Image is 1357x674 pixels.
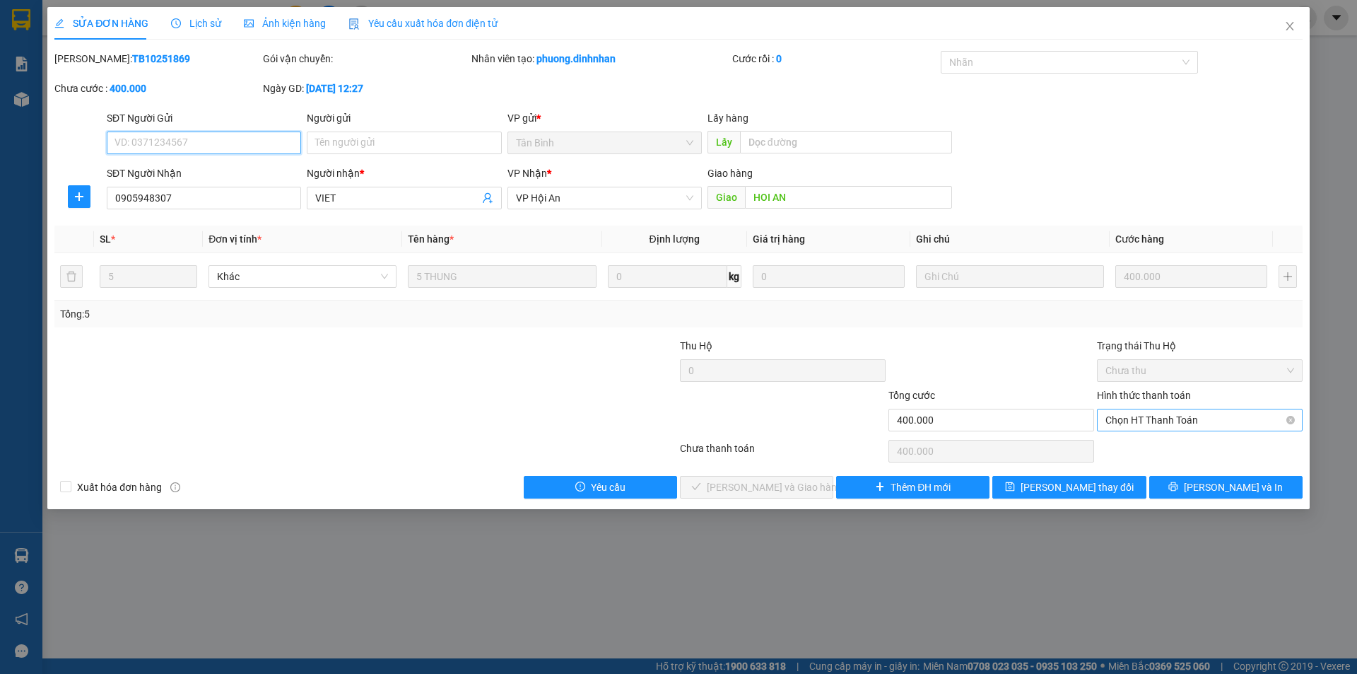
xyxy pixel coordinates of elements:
div: Gói vận chuyển: [263,51,469,66]
b: TB10251869 [132,53,190,64]
span: Giao hàng [707,168,753,179]
span: plus [69,191,90,202]
span: Giá trị hàng [753,233,805,245]
span: user-add [482,192,493,204]
span: Chọn HT Thanh Toán [1105,409,1294,431]
button: printer[PERSON_NAME] và In [1149,476,1303,499]
span: Lấy hàng [707,112,748,124]
span: Yêu cầu xuất hóa đơn điện tử [348,18,498,29]
span: Xuất hóa đơn hàng [71,480,168,495]
span: Lịch sử [171,18,221,29]
span: Lấy [707,131,740,153]
span: [PERSON_NAME] và In [1184,480,1283,495]
img: icon [348,18,360,30]
input: VD: Bàn, Ghế [408,265,596,288]
input: Dọc đường [745,186,952,209]
div: SĐT Người Nhận [107,165,301,181]
li: VP [GEOGRAPHIC_DATA] [98,60,188,107]
span: Tên hàng [408,233,454,245]
span: Thu Hộ [680,340,712,351]
div: Nhân viên tạo: [471,51,729,66]
th: Ghi chú [910,226,1110,253]
span: picture [244,18,254,28]
button: plusThêm ĐH mới [836,476,989,499]
div: Người gửi [307,110,501,126]
span: Cước hàng [1115,233,1164,245]
span: Thêm ĐH mới [891,480,951,495]
button: check[PERSON_NAME] và Giao hàng [680,476,833,499]
span: clock-circle [171,18,181,28]
span: save [1005,482,1015,493]
span: close-circle [1286,416,1295,424]
b: phuong.dinhnhan [536,53,616,64]
button: delete [60,265,83,288]
button: plus [68,185,90,208]
span: environment [7,79,17,88]
span: Đơn vị tính [208,233,262,245]
li: [PERSON_NAME] [7,7,205,34]
button: plus [1279,265,1297,288]
span: printer [1168,482,1178,493]
b: [DATE] 12:27 [306,83,363,94]
div: Ngày GD: [263,81,469,96]
input: Dọc đường [740,131,952,153]
span: Chưa thu [1105,360,1294,381]
div: Tổng: 5 [60,306,524,322]
div: VP gửi [507,110,702,126]
span: Khác [217,266,388,287]
input: Ghi Chú [916,265,1104,288]
span: SL [100,233,111,245]
span: info-circle [170,482,180,492]
div: Chưa cước : [54,81,260,96]
span: Yêu cầu [591,480,625,495]
b: 0 [776,53,782,64]
span: [PERSON_NAME] thay đổi [1021,480,1134,495]
div: Trạng thái Thu Hộ [1097,338,1303,354]
span: Ảnh kiện hàng [244,18,326,29]
div: [PERSON_NAME]: [54,51,260,66]
li: VP VP Hội An [7,60,98,76]
input: 0 [753,265,905,288]
div: Chưa thanh toán [678,441,887,465]
button: save[PERSON_NAME] thay đổi [992,476,1146,499]
b: 400.000 [110,83,146,94]
span: Định lượng [650,233,700,245]
button: Close [1270,7,1310,47]
span: Tân Bình [516,132,693,153]
label: Hình thức thanh toán [1097,390,1191,401]
span: plus [875,482,885,493]
span: kg [727,265,741,288]
span: VP Nhận [507,168,547,179]
span: VP Hội An [516,187,693,209]
div: SĐT Người Gửi [107,110,301,126]
button: exclamation-circleYêu cầu [524,476,677,499]
span: close [1284,21,1296,32]
span: Giao [707,186,745,209]
span: edit [54,18,64,28]
span: SỬA ĐƠN HÀNG [54,18,148,29]
span: exclamation-circle [575,482,585,493]
div: Cước rồi : [732,51,938,66]
input: 0 [1115,265,1267,288]
span: Tổng cước [888,390,935,401]
div: Người nhận [307,165,501,181]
